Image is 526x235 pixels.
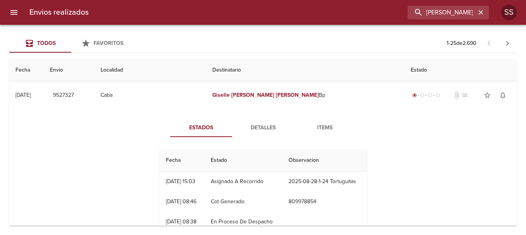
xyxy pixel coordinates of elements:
[29,6,89,19] h6: Envios realizados
[94,59,206,81] th: Localidad
[9,59,44,81] th: Fecha
[501,5,517,20] div: Abrir información de usuario
[231,92,274,98] em: [PERSON_NAME]
[461,91,468,99] span: No tiene pedido asociado
[160,149,367,232] table: Tabla de seguimiento
[405,59,517,81] th: Estado
[205,172,282,192] td: Asignado A Recorrido
[282,192,366,212] td: 809978854
[435,93,440,98] span: radio_button_unchecked
[282,172,366,192] td: 2025-08-28-1-24 Tortuguitas
[166,198,196,205] div: [DATE] 08:46
[411,91,442,99] div: Generado
[212,92,230,98] em: Giselle
[205,212,282,232] td: En Proceso De Despacho
[44,59,94,81] th: Envio
[94,40,123,46] span: Favoritos
[412,93,417,98] span: radio_button_checked
[498,34,517,53] span: Pagina siguiente
[495,87,511,103] button: Activar notificaciones
[501,5,517,20] div: SS
[276,92,319,98] em: [PERSON_NAME]
[480,87,495,103] button: Agregar a favoritos
[447,39,476,47] p: 1 - 25 de 2.690
[5,3,23,22] button: menu
[9,34,133,53] div: Tabs Envios
[499,91,507,99] span: notifications_none
[420,93,425,98] span: radio_button_unchecked
[453,91,461,99] span: No tiene documentos adjuntos
[282,149,366,172] th: Observacion
[37,40,56,46] span: Todos
[205,192,282,212] td: Cot Generado
[94,81,206,109] td: Caba
[160,149,205,172] th: Fecha
[166,218,196,225] div: [DATE] 08:38
[428,93,432,98] span: radio_button_unchecked
[237,123,289,133] span: Detalles
[408,6,476,19] input: buscar
[175,123,227,133] span: Estados
[206,81,405,109] td: Bp
[53,91,74,100] span: 9527327
[50,88,77,103] button: 9527327
[480,39,498,47] span: Pagina anterior
[205,149,282,172] th: Estado
[170,118,356,137] div: Tabs detalle de guia
[206,59,405,81] th: Destinatario
[15,92,31,98] div: [DATE]
[166,178,195,185] div: [DATE] 15:03
[299,123,351,133] span: Items
[483,91,491,99] span: star_border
